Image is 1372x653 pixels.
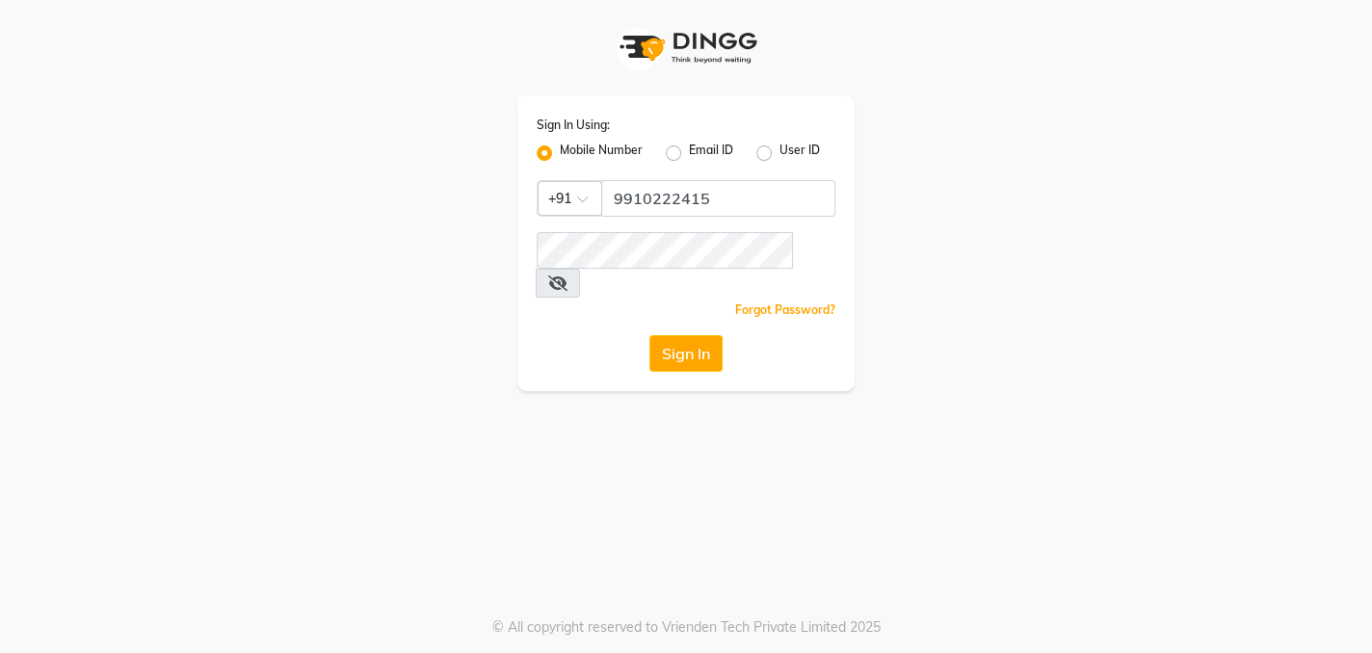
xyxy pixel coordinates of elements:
[689,142,733,165] label: Email ID
[537,232,793,269] input: Username
[649,335,723,372] button: Sign In
[601,180,835,217] input: Username
[537,117,610,134] label: Sign In Using:
[609,19,763,76] img: logo1.svg
[735,302,835,317] a: Forgot Password?
[779,142,820,165] label: User ID
[560,142,643,165] label: Mobile Number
